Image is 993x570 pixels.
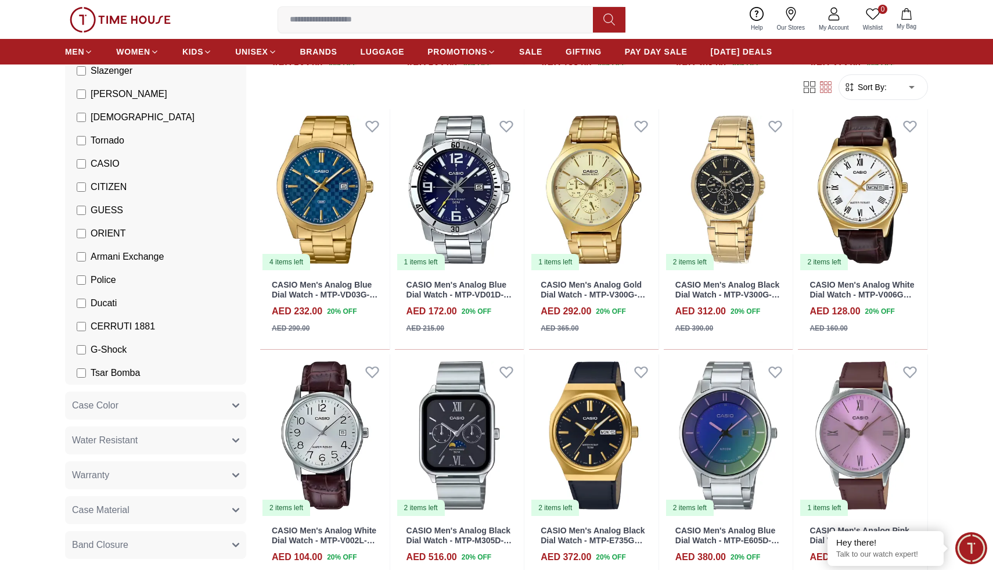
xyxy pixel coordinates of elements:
[361,41,405,62] a: LUGGAGE
[798,354,927,517] img: CASIO Men's Analog Pink Dial Watch - MTP-E600L-5BDF
[91,250,164,264] span: Armani Exchange
[675,526,779,555] a: CASIO Men's Analog Blue Dial Watch - MTP-E605D-2EVDF
[809,550,860,564] h4: AED 308.00
[116,41,159,62] a: WOMEN
[65,392,246,420] button: Case Color
[65,531,246,559] button: Band Closure
[955,532,987,564] div: Chat Widget
[675,550,726,564] h4: AED 380.00
[182,46,203,58] span: KIDS
[262,254,310,270] div: 4 items left
[77,322,86,331] input: CERRUTI 1881
[566,41,602,62] a: GIFTING
[666,500,714,516] div: 2 items left
[395,109,524,271] a: CASIO Men's Analog Blue Dial Watch - MTP-VD01D-2B1 items left
[625,46,688,58] span: PAY DAY SALE
[235,41,276,62] a: UNISEX
[675,280,780,309] a: CASIO Men's Analog Black Dial Watch - MTP-V300G-1A
[664,109,793,271] a: CASIO Men's Analog Black Dial Watch - MTP-V300G-1A2 items left
[91,320,155,334] span: CERRUTI 1881
[300,46,337,58] span: BRANDS
[746,23,768,32] span: Help
[541,304,591,318] h4: AED 292.00
[519,41,542,62] a: SALE
[809,280,914,309] a: CASIO Men's Analog White Dial Watch - MTP-V006GL-7B
[182,41,212,62] a: KIDS
[541,323,578,334] div: AED 365.00
[260,109,390,271] img: CASIO Men's Analog Blue Dial Watch - MTP-VD03G-2AUDF
[72,538,128,552] span: Band Closure
[91,64,132,78] span: Slazenger
[855,81,887,93] span: Sort By:
[272,323,310,334] div: AED 290.00
[235,46,268,58] span: UNISEX
[675,323,713,334] div: AED 390.00
[262,500,310,516] div: 2 items left
[395,354,524,517] img: CASIO Men's Analog Black Dial Watch - MTP-M305D-1A2VDF
[406,526,512,555] a: CASIO Men's Analog Black Dial Watch - MTP-M305D-1A2VDF
[798,354,927,517] a: CASIO Men's Analog Pink Dial Watch - MTP-E600L-5BDF1 items left
[427,41,496,62] a: PROMOTIONS
[711,46,772,58] span: [DATE] DEALS
[566,46,602,58] span: GIFTING
[462,306,491,317] span: 20 % OFF
[744,5,770,34] a: Help
[77,136,86,145] input: Tornado
[856,5,890,34] a: 0Wishlist
[596,552,625,562] span: 20 % OFF
[91,87,167,101] span: [PERSON_NAME]
[844,81,887,93] button: Sort By:
[272,304,322,318] h4: AED 232.00
[72,433,138,447] span: Water Resistant
[91,180,127,194] span: CITIZEN
[519,46,542,58] span: SALE
[77,89,86,99] input: [PERSON_NAME]
[541,550,591,564] h4: AED 372.00
[260,354,390,517] a: CASIO Men's Analog White Dial Watch - MTP-V002L-7B22 items left
[361,46,405,58] span: LUGGAGE
[664,354,793,517] img: CASIO Men's Analog Blue Dial Watch - MTP-E605D-2EVDF
[91,203,123,217] span: GUESS
[406,550,457,564] h4: AED 516.00
[406,323,444,334] div: AED 215.00
[395,109,524,271] img: CASIO Men's Analog Blue Dial Watch - MTP-VD01D-2B
[809,526,913,555] a: CASIO Men's Analog Pink Dial Watch - MTP-E600L-5BDF
[91,157,120,171] span: CASIO
[541,526,645,555] a: CASIO Men's Analog Black Dial Watch - MTP-E735GL-1AVDF
[272,280,377,309] a: CASIO Men's Analog Blue Dial Watch - MTP-VD03G-2AUDF
[772,23,809,32] span: Our Stores
[531,254,579,270] div: 1 items left
[625,41,688,62] a: PAY DAY SALE
[462,552,491,562] span: 20 % OFF
[77,229,86,238] input: ORIENT
[77,66,86,76] input: Slazenger
[91,366,140,380] span: Tsar Bomba
[77,206,86,215] input: GUESS
[666,254,714,270] div: 2 items left
[865,306,895,317] span: 20 % OFF
[529,109,659,271] a: CASIO Men's Analog Gold Dial Watch - MTP-V300G-9A1 items left
[65,461,246,489] button: Warranty
[91,296,117,310] span: Ducati
[72,503,129,517] span: Case Material
[260,109,390,271] a: CASIO Men's Analog Blue Dial Watch - MTP-VD03G-2AUDF4 items left
[300,41,337,62] a: BRANDS
[397,500,445,516] div: 2 items left
[731,306,760,317] span: 20 % OFF
[529,354,659,517] img: CASIO Men's Analog Black Dial Watch - MTP-E735GL-1AVDF
[427,46,487,58] span: PROMOTIONS
[260,354,390,517] img: CASIO Men's Analog White Dial Watch - MTP-V002L-7B2
[664,109,793,271] img: CASIO Men's Analog Black Dial Watch - MTP-V300G-1A
[272,550,322,564] h4: AED 104.00
[77,159,86,169] input: CASIO
[395,354,524,517] a: CASIO Men's Analog Black Dial Watch - MTP-M305D-1A2VDF2 items left
[65,426,246,454] button: Water Resistant
[836,537,935,549] div: Hey there!
[675,304,726,318] h4: AED 312.00
[397,254,445,270] div: 1 items left
[798,109,927,271] img: CASIO Men's Analog White Dial Watch - MTP-V006GL-7B
[72,399,118,413] span: Case Color
[814,23,854,32] span: My Account
[77,368,86,378] input: Tsar Bomba
[91,134,124,148] span: Tornado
